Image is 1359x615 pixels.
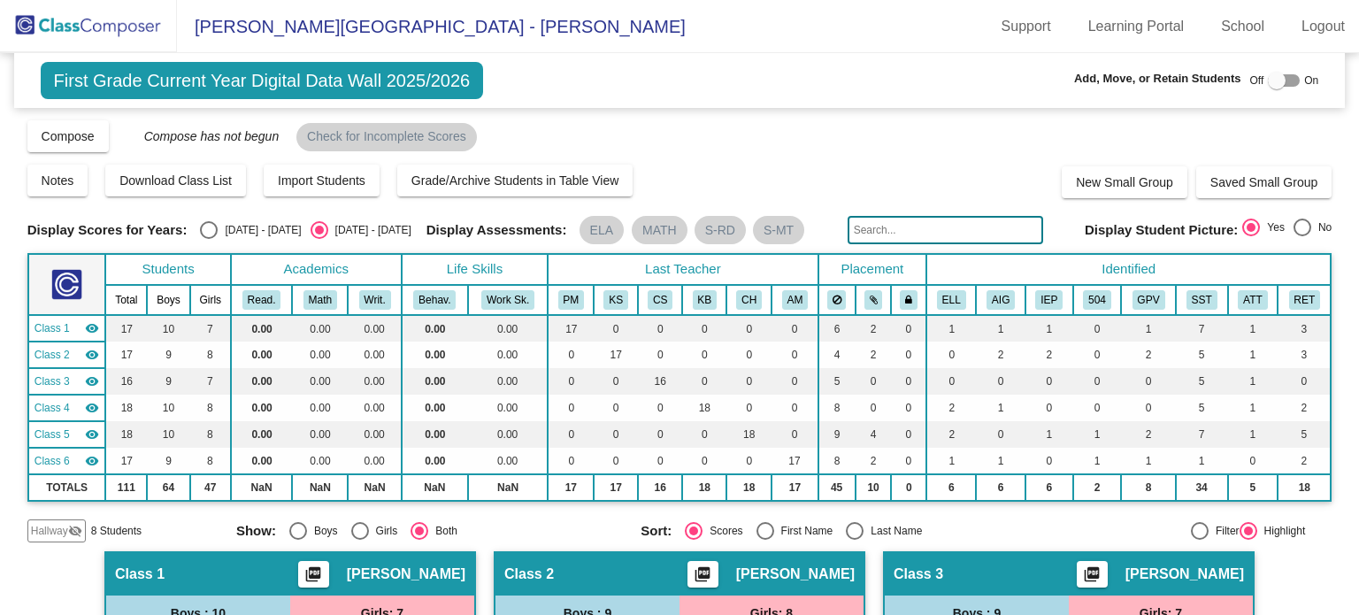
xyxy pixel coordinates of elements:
[638,315,682,342] td: 0
[976,368,1025,395] td: 0
[856,368,892,395] td: 0
[856,342,892,368] td: 2
[1121,315,1175,342] td: 1
[31,523,68,539] span: Hallway
[1073,315,1122,342] td: 0
[1081,565,1102,590] mat-icon: picture_as_pdf
[468,474,548,501] td: NaN
[35,427,70,442] span: Class 5
[348,342,401,368] td: 0.00
[1074,70,1241,88] span: Add, Move, or Retain Students
[147,448,189,474] td: 9
[726,395,772,421] td: 0
[856,474,892,501] td: 10
[1121,285,1175,315] th: Good Parent Volunteer
[1304,73,1318,88] span: On
[1228,368,1278,395] td: 1
[926,395,976,421] td: 2
[35,373,70,389] span: Class 3
[594,368,638,395] td: 0
[292,474,348,501] td: NaN
[348,395,401,421] td: 0.00
[1278,474,1331,501] td: 18
[35,453,70,469] span: Class 6
[1073,368,1122,395] td: 0
[190,315,231,342] td: 7
[27,222,188,238] span: Display Scores for Years:
[548,448,594,474] td: 0
[1289,290,1321,310] button: RET
[818,368,856,395] td: 5
[369,523,398,539] div: Girls
[1062,166,1187,198] button: New Small Group
[1278,315,1331,342] td: 3
[1073,474,1122,501] td: 2
[1196,166,1332,198] button: Saved Small Group
[638,474,682,501] td: 16
[818,448,856,474] td: 8
[548,285,594,315] th: Patricia Mulhern
[891,368,926,395] td: 0
[856,315,892,342] td: 2
[28,395,106,421] td: Katherine Baker - No Class Name
[856,421,892,448] td: 4
[292,315,348,342] td: 0.00
[147,285,189,315] th: Boys
[891,448,926,474] td: 0
[926,448,976,474] td: 1
[726,285,772,315] th: Cal'miraka Hicks
[726,448,772,474] td: 0
[856,285,892,315] th: Keep with students
[278,173,365,188] span: Import Students
[468,448,548,474] td: 0.00
[638,368,682,395] td: 16
[85,348,99,362] mat-icon: visibility
[726,342,772,368] td: 0
[1228,395,1278,421] td: 1
[1121,368,1175,395] td: 0
[292,342,348,368] td: 0.00
[891,285,926,315] th: Keep with teacher
[402,474,468,501] td: NaN
[1025,342,1073,368] td: 2
[231,474,293,501] td: NaN
[1121,421,1175,448] td: 2
[976,474,1025,501] td: 6
[1025,448,1073,474] td: 0
[926,315,976,342] td: 1
[1074,12,1199,41] a: Learning Portal
[236,522,627,540] mat-radio-group: Select an option
[594,448,638,474] td: 0
[411,173,619,188] span: Grade/Archive Students in Table View
[891,342,926,368] td: 0
[1238,290,1267,310] button: ATT
[726,315,772,342] td: 0
[818,342,856,368] td: 4
[147,474,189,501] td: 64
[848,216,1043,244] input: Search...
[402,342,468,368] td: 0.00
[402,368,468,395] td: 0.00
[1035,290,1063,310] button: IEP
[1132,290,1165,310] button: GPV
[231,342,293,368] td: 0.00
[638,285,682,315] th: Chrisann Smith
[695,216,746,244] mat-chip: S-RD
[548,421,594,448] td: 0
[1176,285,1228,315] th: Student Services Team
[772,342,818,368] td: 0
[1228,315,1278,342] td: 1
[726,474,772,501] td: 18
[468,315,548,342] td: 0.00
[1176,368,1228,395] td: 5
[818,421,856,448] td: 9
[594,285,638,315] th: Krystal Smith
[818,395,856,421] td: 8
[402,254,549,285] th: Life Skills
[1073,342,1122,368] td: 0
[1121,474,1175,501] td: 8
[1207,12,1278,41] a: School
[190,342,231,368] td: 8
[231,421,293,448] td: 0.00
[105,315,147,342] td: 17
